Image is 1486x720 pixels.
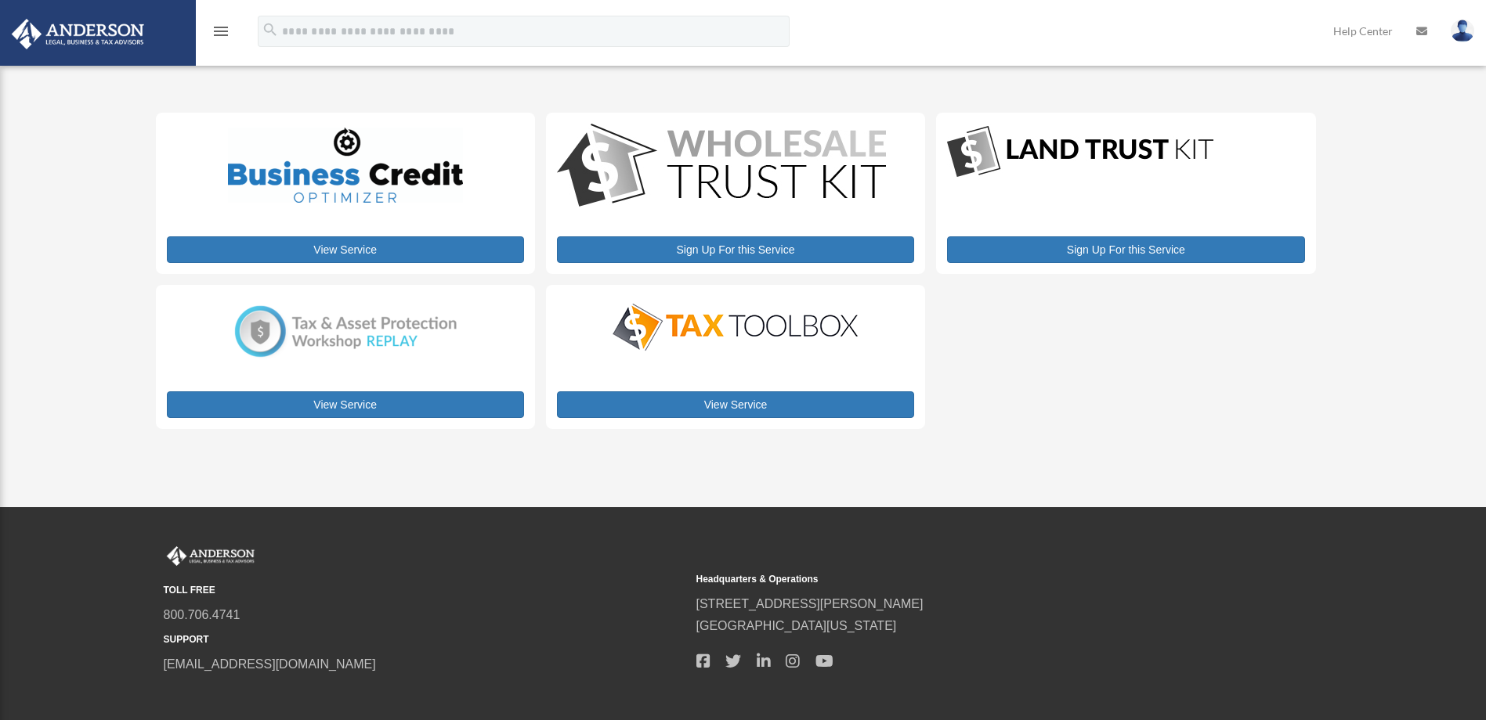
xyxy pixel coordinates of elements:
small: SUPPORT [164,632,685,648]
a: Sign Up For this Service [947,236,1304,263]
a: [STREET_ADDRESS][PERSON_NAME] [696,597,924,610]
a: View Service [557,391,914,418]
a: View Service [167,236,524,263]
img: WS-Trust-Kit-lgo-1.jpg [557,124,886,211]
small: TOLL FREE [164,582,685,599]
img: Anderson Advisors Platinum Portal [164,546,258,567]
i: search [262,21,279,38]
img: User Pic [1451,20,1474,42]
a: View Service [167,391,524,418]
a: Sign Up For this Service [557,236,914,263]
i: menu [212,22,230,41]
small: Headquarters & Operations [696,571,1218,588]
a: [EMAIL_ADDRESS][DOMAIN_NAME] [164,657,376,671]
img: Anderson Advisors Platinum Portal [7,19,149,49]
a: menu [212,27,230,41]
img: LandTrust_lgo-1.jpg [947,124,1213,181]
a: 800.706.4741 [164,608,240,621]
a: [GEOGRAPHIC_DATA][US_STATE] [696,619,897,632]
